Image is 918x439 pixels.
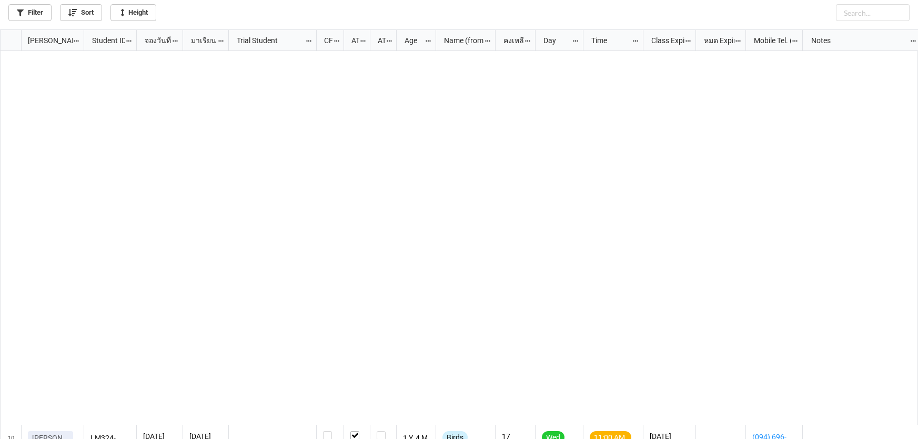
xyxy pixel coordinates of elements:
div: Mobile Tel. (from Nick Name) [748,35,791,46]
div: Day [537,35,572,46]
div: จองวันที่ [138,35,172,46]
div: มาเรียน [185,35,218,46]
div: Age [398,35,425,46]
input: Search... [836,4,910,21]
div: Class Expiration [645,35,684,46]
div: Notes [805,35,910,46]
div: ATT [345,35,360,46]
div: คงเหลือ (from Nick Name) [497,35,524,46]
a: Height [110,4,156,21]
div: CF [318,35,333,46]
div: [PERSON_NAME] Name [22,35,73,46]
div: Trial Student [230,35,305,46]
div: Student ID (from [PERSON_NAME] Name) [86,35,125,46]
div: Time [585,35,632,46]
div: หมด Expired date (from [PERSON_NAME] Name) [698,35,734,46]
div: ATK [371,35,386,46]
a: Filter [8,4,52,21]
div: Name (from Class) [438,35,484,46]
div: grid [1,30,84,51]
a: Sort [60,4,102,21]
